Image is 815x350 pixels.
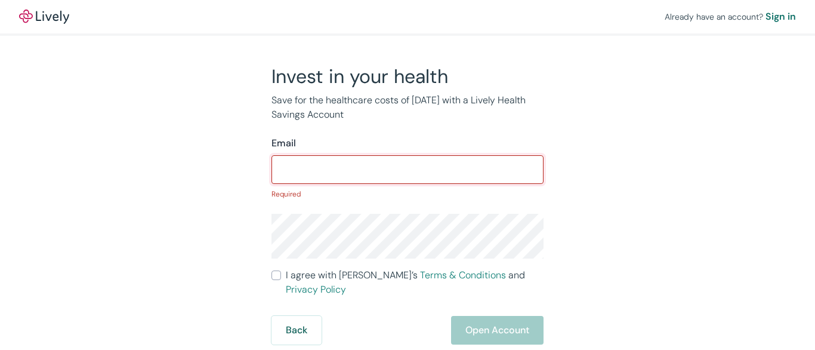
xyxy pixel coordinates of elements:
[665,10,796,24] div: Already have an account?
[19,10,69,24] a: LivelyLively
[420,269,506,281] a: Terms & Conditions
[271,93,544,122] p: Save for the healthcare costs of [DATE] with a Lively Health Savings Account
[271,65,544,88] h2: Invest in your health
[19,10,69,24] img: Lively
[286,283,346,296] a: Privacy Policy
[271,136,296,151] label: Email
[271,189,544,199] p: Required
[271,316,322,345] button: Back
[286,268,544,297] span: I agree with [PERSON_NAME]’s and
[765,10,796,24] a: Sign in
